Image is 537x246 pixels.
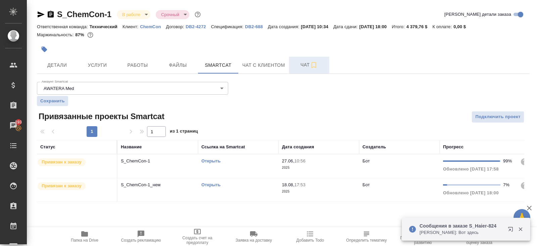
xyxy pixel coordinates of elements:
[245,23,268,29] a: DB2-688
[504,223,520,239] button: Открыть в новой вкладке
[296,238,324,243] span: Добавить Todo
[37,96,68,106] button: Сохранить
[37,111,164,122] span: Привязанные проекты Smartcat
[159,12,181,17] button: Срочный
[173,236,222,245] span: Создать счет на предоплату
[121,61,154,69] span: Работы
[37,42,52,57] button: Добавить тэг
[338,227,395,246] button: Определить тематику
[2,117,25,134] a: 193
[169,227,226,246] button: Создать счет на предоплату
[242,61,285,69] span: Чат с клиентом
[11,119,26,126] span: 193
[120,12,142,17] button: В работе
[42,86,76,91] button: AWATERA Med
[193,10,202,19] button: Доп статусы указывают на важность/срочность заказа
[202,61,234,69] span: Smartcat
[37,10,45,18] button: Скопировать ссылку для ЯМессенджера
[81,61,113,69] span: Услуги
[113,227,169,246] button: Создать рекламацию
[42,159,82,165] p: Привязан к заказу
[170,127,198,137] span: из 1 страниц
[37,32,75,37] p: Маржинальность:
[359,24,392,29] p: [DATE] 18:00
[472,111,524,123] button: Подключить проект
[268,24,301,29] p: Дата создания:
[186,23,211,29] a: DB2-4272
[444,11,511,18] span: [PERSON_NAME] детали заказа
[236,238,272,243] span: Заявка на доставку
[47,10,55,18] button: Скопировать ссылку
[432,24,453,29] p: К оплате:
[443,144,463,150] div: Прогресс
[420,229,503,236] p: [PERSON_NAME]: Вот здесь
[362,144,386,150] div: Создатель
[420,223,503,229] p: Сообщения в заказе S_Haier-824
[201,144,245,150] div: Ссылка на Smartcat
[282,182,294,187] p: 18.08,
[162,61,194,69] span: Файлы
[443,190,499,195] span: Обновлено [DATE] 18:00
[117,10,150,19] div: В работе
[226,227,282,246] button: Заявка на доставку
[406,24,433,29] p: 4 379,76 $
[140,23,166,29] a: ChemCon
[282,227,338,246] button: Добавить Todo
[333,24,359,29] p: Дата сдачи:
[282,158,294,163] p: 27.06,
[40,144,55,150] div: Статус
[166,24,186,29] p: Договор:
[71,238,98,243] span: Папка на Drive
[56,227,113,246] button: Папка на Drive
[86,31,95,39] button: 44883.25 RUB; 0.00 USD;
[121,182,195,188] p: S_ChemCon-1_нем
[362,158,370,163] p: Бот
[121,158,195,164] p: S_ChemCon-1
[282,144,314,150] div: Дата создания
[121,144,142,150] div: Название
[37,82,228,95] div: AWATERA Med
[282,188,356,195] p: 2025
[392,24,406,29] p: Итого:
[156,10,189,19] div: В работе
[41,61,73,69] span: Детали
[294,158,305,163] p: 10:56
[475,113,521,121] span: Подключить проект
[503,182,515,188] div: 7%
[211,24,245,29] p: Спецификация:
[453,24,471,29] p: 0,00 $
[362,182,370,187] p: Бот
[40,98,65,104] span: Сохранить
[282,164,356,171] p: 2025
[516,210,528,225] span: 🙏
[75,32,86,37] p: 87%
[395,227,451,246] button: Призвать менеджера по развитию
[37,24,90,29] p: Ответственная команда:
[121,238,161,243] span: Создать рекламацию
[293,61,325,69] span: Чат
[42,183,82,189] p: Привязан к заказу
[443,166,499,171] span: Обновлено [DATE] 17:58
[201,158,221,163] a: Открыть
[514,209,530,226] button: 🙏
[503,158,515,164] div: 99%
[301,24,334,29] p: [DATE] 10:34
[90,24,123,29] p: Технический
[294,182,305,187] p: 17:53
[57,10,111,19] a: S_ChemCon-1
[123,24,140,29] p: Клиент:
[346,238,387,243] span: Определить тематику
[514,226,527,232] button: Закрыть
[399,236,447,245] span: Призвать менеджера по развитию
[201,182,221,187] a: Открыть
